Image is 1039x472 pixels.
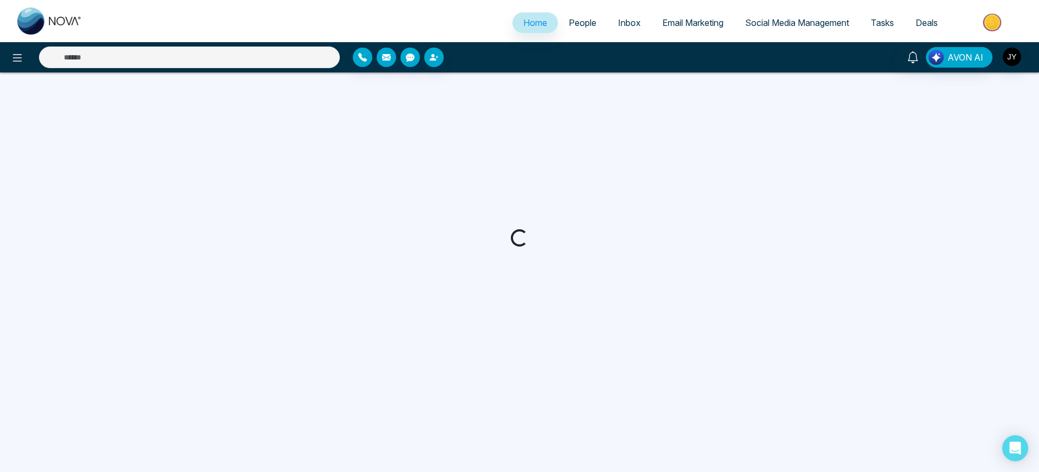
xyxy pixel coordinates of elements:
a: Social Media Management [734,12,860,33]
span: Deals [916,17,938,28]
button: AVON AI [926,47,992,68]
img: User Avatar [1003,48,1021,66]
a: Tasks [860,12,905,33]
a: Email Marketing [652,12,734,33]
span: Social Media Management [745,17,849,28]
img: Nova CRM Logo [17,8,82,35]
a: Home [512,12,558,33]
a: Inbox [607,12,652,33]
span: Inbox [618,17,641,28]
a: Deals [905,12,949,33]
span: People [569,17,596,28]
img: Lead Flow [929,50,944,65]
span: Email Marketing [662,17,724,28]
a: People [558,12,607,33]
div: Open Intercom Messenger [1002,435,1028,461]
img: Market-place.gif [954,10,1033,35]
span: Home [523,17,547,28]
span: AVON AI [948,51,983,64]
span: Tasks [871,17,894,28]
